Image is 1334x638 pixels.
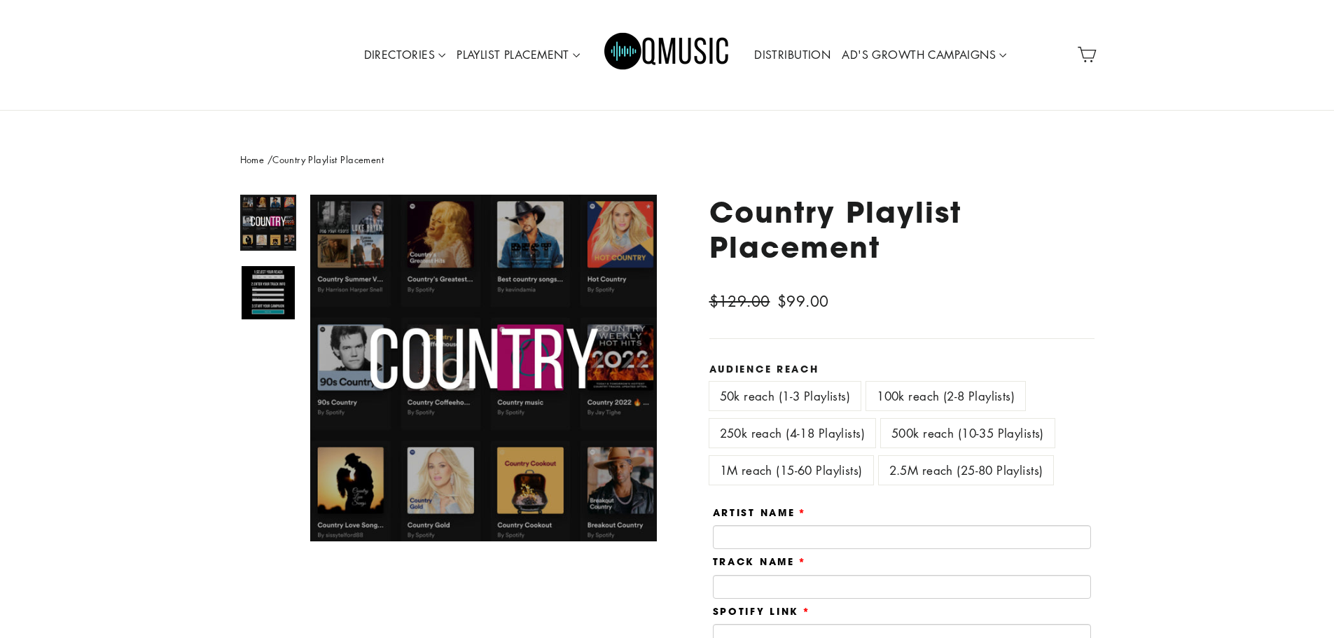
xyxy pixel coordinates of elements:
label: Track Name [713,556,807,567]
img: Country Playlist Placement [242,196,295,249]
label: Spotify Link [713,606,811,617]
h1: Country Playlist Placement [709,195,1095,263]
a: DIRECTORIES [359,39,452,71]
span: $129.00 [709,291,770,311]
label: Audience Reach [709,363,1095,375]
label: 50k reach (1-3 Playlists) [709,382,861,410]
div: Primary [315,14,1020,96]
label: Artist Name [713,507,807,518]
span: $99.00 [777,291,829,311]
a: AD'S GROWTH CAMPAIGNS [836,39,1012,71]
label: 250k reach (4-18 Playlists) [709,419,875,448]
nav: breadcrumbs [240,153,1095,167]
img: Country Playlist Placement [242,266,295,319]
label: 2.5M reach (25-80 Playlists) [879,456,1054,485]
label: 1M reach (15-60 Playlists) [709,456,873,485]
a: Home [240,153,265,166]
label: 100k reach (2-8 Playlists) [866,382,1025,410]
img: Q Music Promotions [604,23,730,86]
label: 500k reach (10-35 Playlists) [881,419,1055,448]
span: / [268,153,272,166]
a: PLAYLIST PLACEMENT [451,39,585,71]
a: DISTRIBUTION [749,39,836,71]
